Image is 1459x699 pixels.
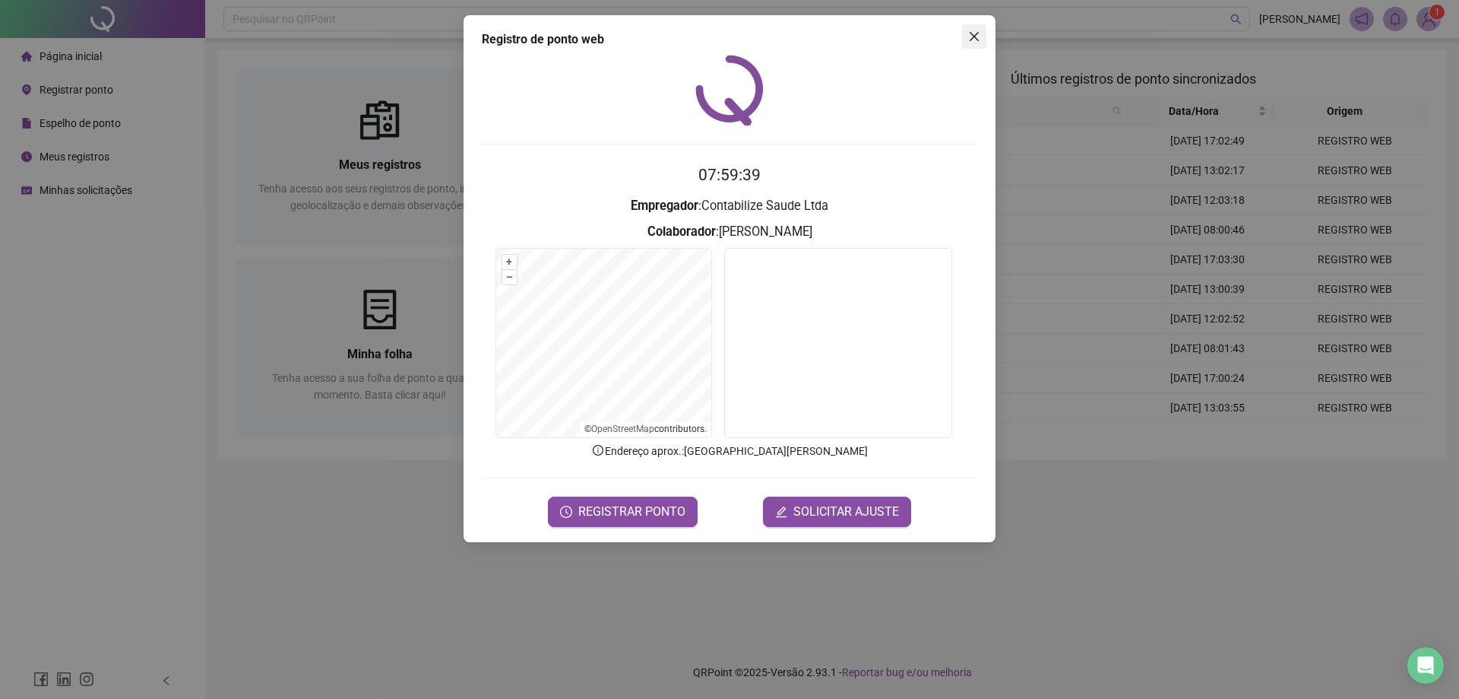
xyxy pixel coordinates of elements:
button: editSOLICITAR AJUSTE [763,497,911,527]
div: Open Intercom Messenger [1407,647,1444,684]
h3: : [PERSON_NAME] [482,222,977,242]
li: © contributors. [584,424,707,434]
img: QRPoint [695,55,764,126]
span: edit [775,506,787,518]
a: OpenStreetMap [591,424,654,434]
strong: Empregador [631,199,698,213]
time: 07:59:39 [698,166,761,184]
div: Registro de ponto web [482,30,977,49]
button: REGISTRAR PONTO [548,497,698,527]
span: SOLICITAR AJUSTE [793,503,899,521]
button: – [502,270,517,284]
span: REGISTRAR PONTO [578,503,685,521]
button: Close [962,24,986,49]
strong: Colaborador [647,224,716,239]
p: Endereço aprox. : [GEOGRAPHIC_DATA][PERSON_NAME] [482,443,977,459]
span: clock-circle [560,506,572,518]
button: + [502,255,517,269]
h3: : Contabilize Saude Ltda [482,196,977,216]
span: close [968,30,980,43]
span: info-circle [591,443,605,457]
